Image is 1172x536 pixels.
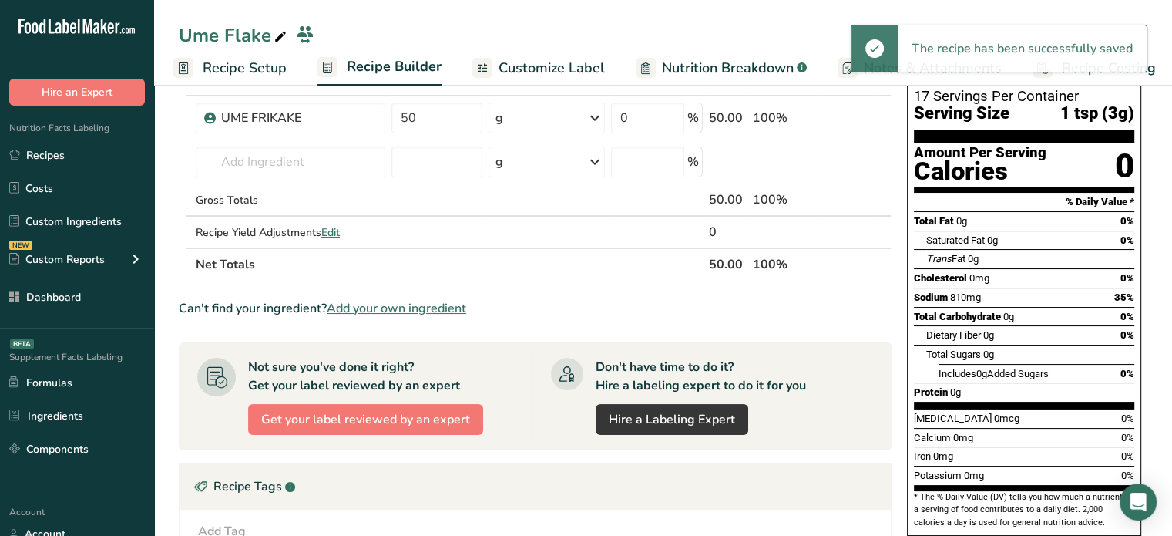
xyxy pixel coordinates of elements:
span: Get your label reviewed by an expert [261,410,470,429]
span: 0g [983,329,994,341]
div: Not sure you've done it right? Get your label reviewed by an expert [248,358,460,395]
div: g [495,109,503,127]
span: Sodium [914,292,948,303]
span: 1 tsp (3g) [1060,104,1134,123]
span: Recipe Setup [203,58,287,79]
span: 0% [1120,368,1134,379]
span: 0% [1120,215,1134,227]
div: g [495,153,503,171]
div: Ume Flake [179,22,290,49]
div: 50.00 [709,109,747,127]
span: Cholesterol [914,272,967,284]
span: 0mg [964,470,984,481]
span: 0g [1003,311,1014,322]
a: Recipe Builder [317,49,442,86]
span: Nutrition Breakdown [662,58,794,79]
div: Custom Reports [9,251,105,268]
span: Dietary Fiber [926,329,981,341]
button: Get your label reviewed by an expert [248,404,483,435]
span: 35% [1114,292,1134,303]
span: Protein [914,386,948,398]
span: 0g [983,349,994,360]
span: 810mg [950,292,981,303]
div: Calories [914,160,1046,183]
a: Nutrition Breakdown [636,51,807,86]
span: Add your own ingredient [327,299,466,318]
h1: Nutrition Facts [914,15,1134,86]
div: Recipe Yield Adjustments [196,224,385,241]
div: Amount Per Serving [914,146,1046,160]
section: % Daily Value * [914,193,1134,211]
div: 0 [1115,146,1134,187]
span: 0g [968,253,979,265]
span: 0% [1120,329,1134,341]
div: BETA [10,339,34,349]
div: 17 Servings Per Container [914,89,1134,104]
span: Total Sugars [926,349,981,360]
span: Potassium [914,470,962,481]
span: 0g [950,386,961,398]
span: 0% [1120,272,1134,284]
span: Calcium [914,432,951,443]
section: * The % Daily Value (DV) tells you how much a nutrient in a serving of food contributes to a dail... [914,491,1134,529]
div: 50.00 [709,190,747,209]
span: Includes Added Sugars [939,368,1049,379]
div: 100% [753,190,818,209]
span: 0% [1121,413,1134,424]
a: Recipe Setup [173,51,287,86]
span: 0g [987,234,998,246]
div: Can't find your ingredient? [179,299,892,318]
th: 100% [750,248,821,280]
span: Iron [914,450,931,462]
div: Don't have time to do it? Hire a labeling expert to do it for you [596,358,806,395]
span: 0mcg [994,413,1019,424]
div: 0 [709,223,747,241]
div: Gross Totals [196,192,385,208]
div: UME FRIKAKE [221,109,376,127]
span: 0g [976,368,987,379]
span: Customize Label [499,58,605,79]
span: 0% [1121,470,1134,481]
span: 0mg [969,272,989,284]
div: The recipe has been successfully saved [898,25,1147,72]
span: 0mg [953,432,973,443]
div: NEW [9,241,32,250]
span: 0g [956,215,967,227]
span: Total Carbohydrate [914,311,1001,322]
div: Open Intercom Messenger [1120,484,1157,521]
a: Notes & Attachments [838,51,1002,86]
a: Customize Label [472,51,605,86]
span: [MEDICAL_DATA] [914,413,992,424]
span: 0mg [933,450,953,462]
span: Fat [926,253,965,265]
span: Total Fat [914,215,954,227]
button: Hire an Expert [9,79,145,106]
a: Hire a Labeling Expert [596,404,748,435]
div: 100% [753,109,818,127]
th: Net Totals [193,248,706,280]
input: Add Ingredient [196,147,385,177]
span: Serving Size [914,104,1009,123]
span: Edit [321,225,340,240]
div: Recipe Tags [180,464,891,510]
span: 0% [1121,432,1134,443]
span: 0% [1120,311,1134,322]
span: 0% [1120,234,1134,246]
span: Saturated Fat [926,234,985,246]
span: Recipe Builder [347,56,442,77]
span: 0% [1121,450,1134,462]
i: Trans [926,253,952,265]
th: 50.00 [706,248,750,280]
